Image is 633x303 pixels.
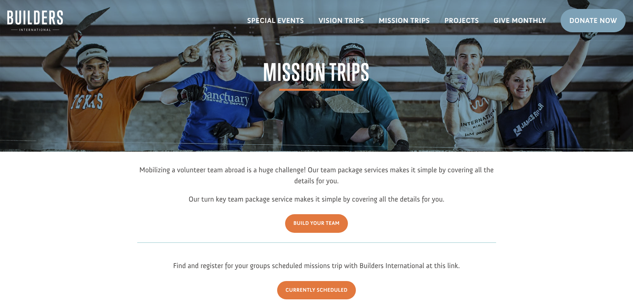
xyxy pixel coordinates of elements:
[139,165,494,185] span: Mobilizing a volunteer team abroad is a huge challenge! Our team package services makes it simple...
[311,11,371,30] a: Vision Trips
[277,281,356,299] a: Currently Scheduled
[371,11,437,30] a: Mission Trips
[263,61,370,91] span: Mission Trips
[561,9,626,32] a: Donate Now
[240,11,311,30] a: Special Events
[7,10,63,31] img: Builders International
[285,214,348,232] a: Build Your Team
[437,11,486,30] a: Projects
[486,11,553,30] a: Give Monthly
[188,195,444,204] span: Our turn key team package service makes it simple by covering all the details for you.
[173,261,460,270] span: Find and register for your groups scheduled missions trip with Builders International at this link.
